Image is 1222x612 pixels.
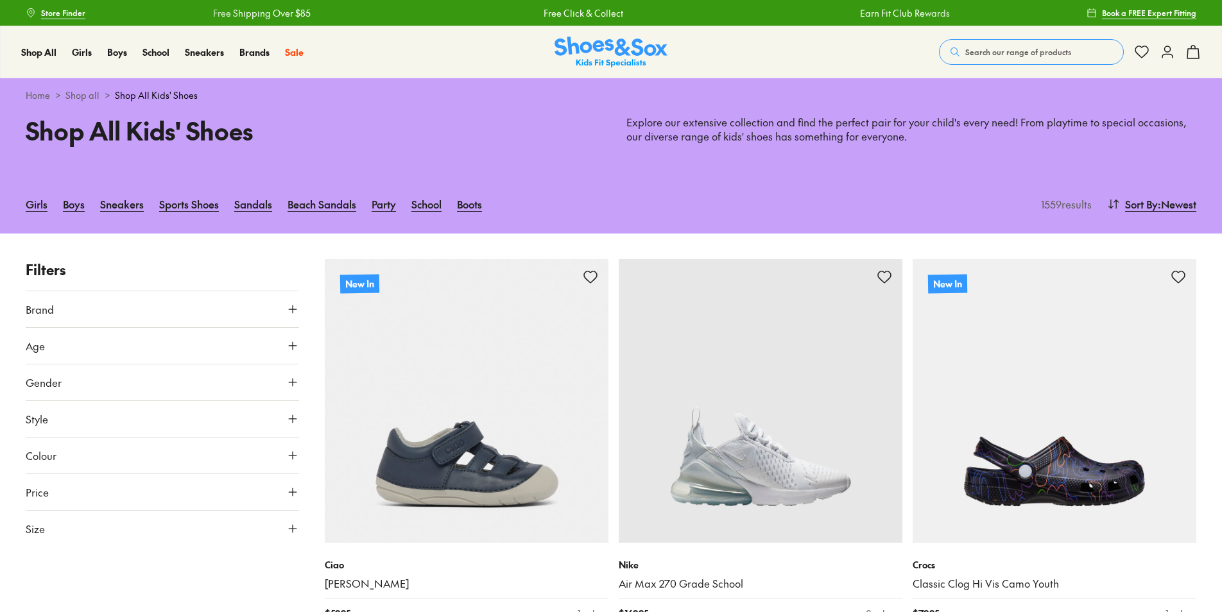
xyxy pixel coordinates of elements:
a: Free Click & Collect [540,6,619,20]
span: Brands [239,46,270,58]
span: Store Finder [41,7,85,19]
a: Sneakers [100,190,144,218]
span: : Newest [1158,196,1196,212]
p: 1559 results [1036,196,1092,212]
a: Home [26,89,50,102]
span: Book a FREE Expert Fitting [1102,7,1196,19]
button: Search our range of products [939,39,1124,65]
img: SNS_Logo_Responsive.svg [555,37,667,68]
a: Girls [26,190,47,218]
span: Shop All Kids' Shoes [115,89,198,102]
a: Free Shipping Over $85 [209,6,306,20]
span: Sale [285,46,304,58]
a: New In [913,259,1196,543]
button: Style [26,401,299,437]
a: Store Finder [26,1,85,24]
a: School [411,190,442,218]
span: Age [26,338,45,353]
span: Gender [26,375,62,390]
span: Price [26,484,49,500]
span: Colour [26,448,56,463]
button: Age [26,328,299,364]
a: Boots [457,190,482,218]
span: Shop All [21,46,56,58]
span: Size [26,521,45,536]
p: New In [340,274,379,293]
span: Search our range of products [965,46,1071,58]
span: Boys [107,46,127,58]
a: Brands [239,46,270,59]
button: Brand [26,291,299,327]
span: Brand [26,302,54,317]
p: New In [928,274,967,293]
a: Girls [72,46,92,59]
span: Style [26,411,48,427]
button: Size [26,511,299,547]
p: Filters [26,259,299,280]
a: Sneakers [185,46,224,59]
a: Party [372,190,396,218]
button: Gender [26,364,299,400]
a: Boys [63,190,85,218]
button: Price [26,474,299,510]
a: Classic Clog Hi Vis Camo Youth [913,577,1196,591]
a: School [142,46,169,59]
span: Sort By [1125,196,1158,212]
a: [PERSON_NAME] [325,577,608,591]
a: Shoes & Sox [555,37,667,68]
p: Nike [619,558,902,572]
div: > > [26,89,1196,102]
button: Colour [26,438,299,473]
a: Sandals [234,190,272,218]
a: Sports Shoes [159,190,219,218]
a: Sale [285,46,304,59]
h1: Shop All Kids' Shoes [26,112,596,149]
a: Book a FREE Expert Fitting [1087,1,1196,24]
a: Beach Sandals [288,190,356,218]
a: New In [325,259,608,543]
a: Boys [107,46,127,59]
span: School [142,46,169,58]
span: Girls [72,46,92,58]
button: Sort By:Newest [1107,190,1196,218]
p: Ciao [325,558,608,572]
a: Shop all [65,89,99,102]
a: Air Max 270 Grade School [619,577,902,591]
a: Shop All [21,46,56,59]
p: Explore our extensive collection and find the perfect pair for your child's every need! From play... [626,115,1196,144]
p: Crocs [913,558,1196,572]
a: Earn Fit Club Rewards [856,6,946,20]
span: Sneakers [185,46,224,58]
